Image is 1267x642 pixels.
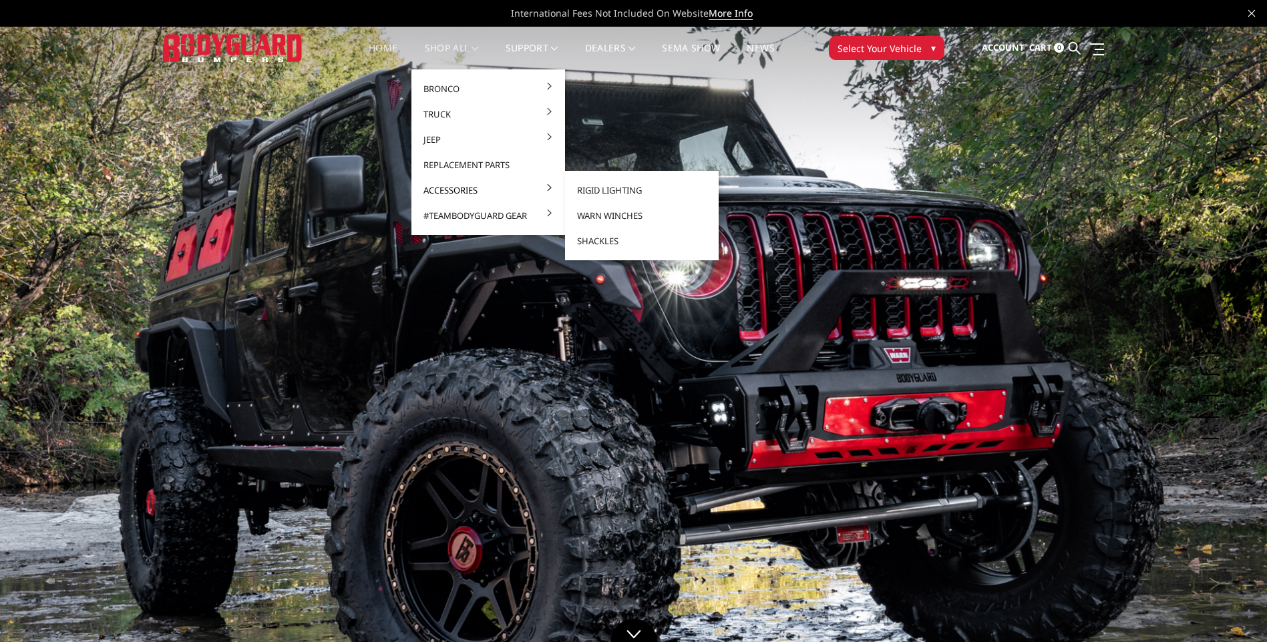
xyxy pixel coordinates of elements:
[417,178,560,203] a: Accessories
[1029,30,1064,66] a: Cart 0
[1206,354,1219,375] button: 2 of 5
[417,101,560,127] a: Truck
[1029,41,1052,53] span: Cart
[1206,418,1219,439] button: 5 of 5
[709,7,753,20] a: More Info
[610,619,657,642] a: Click to Down
[1206,396,1219,418] button: 4 of 5
[506,43,558,69] a: Support
[425,43,479,69] a: shop all
[982,30,1025,66] a: Account
[570,228,713,254] a: Shackles
[1206,375,1219,396] button: 3 of 5
[585,43,636,69] a: Dealers
[838,41,922,55] span: Select Your Vehicle
[369,43,397,69] a: Home
[982,41,1025,53] span: Account
[1206,332,1219,354] button: 1 of 5
[829,36,944,60] button: Select Your Vehicle
[662,43,720,69] a: SEMA Show
[931,41,936,55] span: ▾
[163,34,303,61] img: BODYGUARD BUMPERS
[1200,578,1267,642] iframe: Chat Widget
[417,127,560,152] a: Jeep
[417,152,560,178] a: Replacement Parts
[417,76,560,101] a: Bronco
[570,178,713,203] a: Rigid Lighting
[570,203,713,228] a: Warn Winches
[417,203,560,228] a: #TeamBodyguard Gear
[747,43,774,69] a: News
[1054,43,1064,53] span: 0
